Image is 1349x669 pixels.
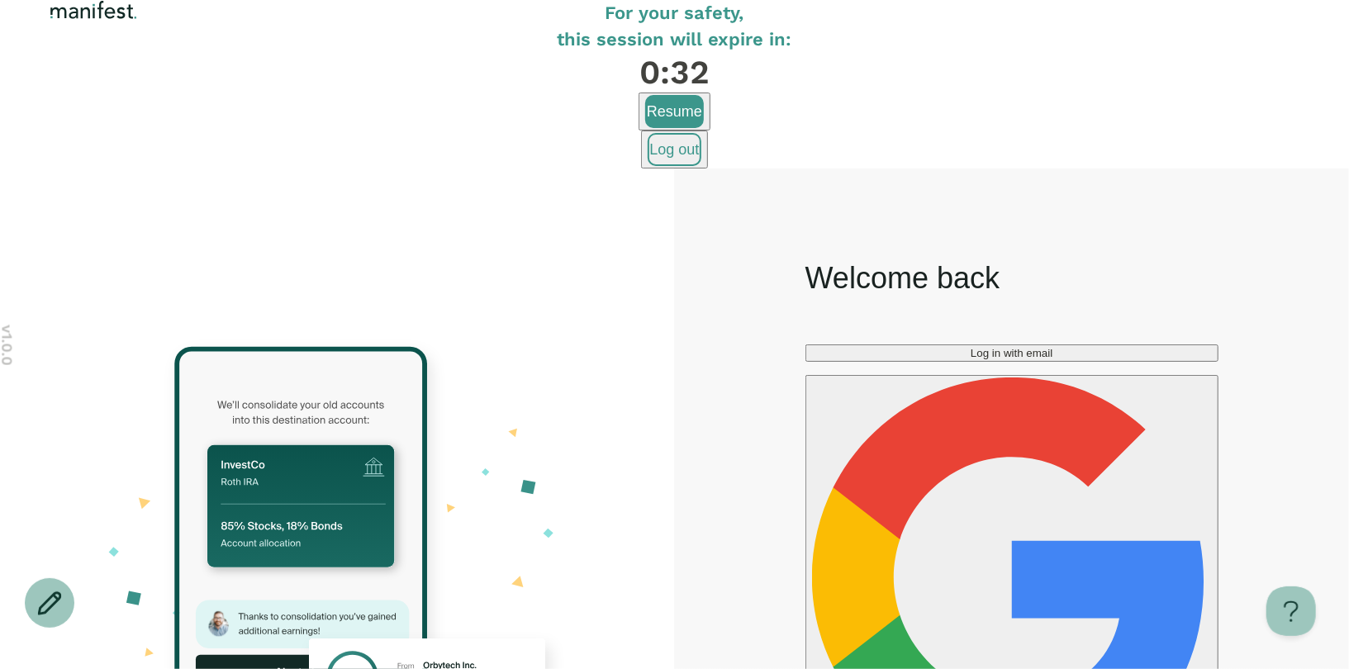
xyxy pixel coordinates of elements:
h1: Welcome back [805,259,1000,298]
span: Log in with email [971,347,1052,359]
button: Log in with email [805,344,1218,362]
button: Resume [639,93,710,130]
button: Log out [641,130,707,168]
iframe: Toggle Customer Support [1266,586,1316,636]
